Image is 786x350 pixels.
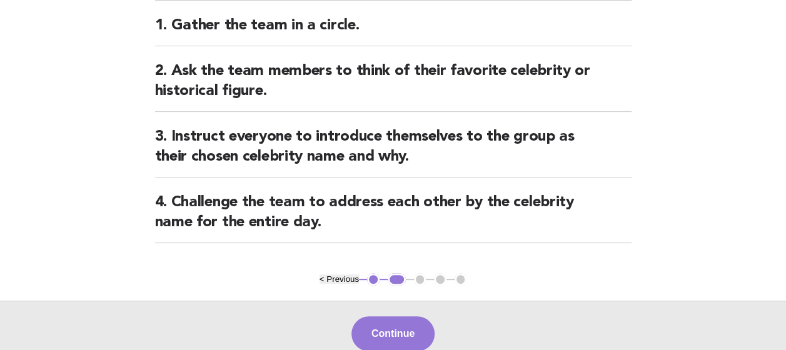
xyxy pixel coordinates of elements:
[155,192,632,243] h2: 4. Challenge the team to address each other by the celebrity name for the entire day.
[155,127,632,177] h2: 3. Instruct everyone to introduce themselves to the group as their chosen celebrity name and why.
[320,274,359,284] button: < Previous
[367,273,380,286] button: 1
[388,273,406,286] button: 2
[155,16,632,46] h2: 1. Gather the team in a circle.
[155,61,632,112] h2: 2. Ask the team members to think of their favorite celebrity or historical figure.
